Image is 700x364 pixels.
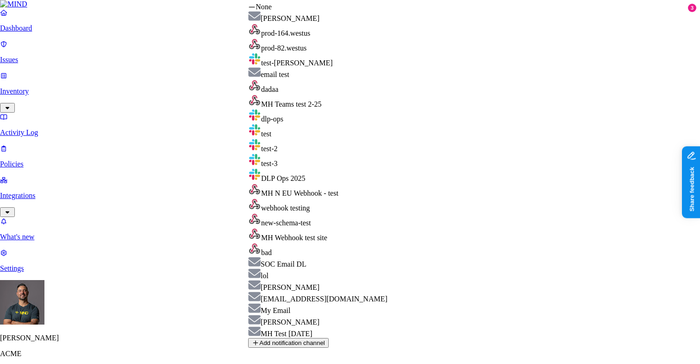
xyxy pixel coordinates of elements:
[261,160,278,167] span: test-3
[248,303,261,313] img: smtp
[261,115,283,123] span: dlp-ops
[261,219,311,227] span: new-schema-test
[261,234,327,242] span: MH Webhook test site
[248,212,261,225] img: webhook
[261,100,322,108] span: MH Teams test 2-25
[248,23,261,36] img: webhook
[248,242,261,255] img: webhook
[248,227,261,240] img: webhook
[248,109,261,121] img: slack
[248,257,261,267] img: smtp
[261,189,338,197] span: MH N EU Webhook - test
[248,315,261,325] img: smtp
[261,307,290,314] span: My Email
[248,79,261,92] img: webhook
[261,174,305,182] span: DLP Ops 2025
[248,123,261,136] img: slack
[248,268,261,278] img: smtp
[248,138,261,151] img: slack
[248,198,261,211] img: webhook
[248,67,261,77] img: smtp
[261,14,319,22] span: [PERSON_NAME]
[248,183,261,196] img: webhook
[261,44,306,52] span: prod-82.westus
[261,59,333,67] span: test-[PERSON_NAME]
[261,130,271,138] span: test
[248,153,261,166] img: slack
[261,204,310,212] span: webhook testing
[261,70,289,78] span: email test
[248,94,261,107] img: webhook
[248,326,261,336] img: smtp
[248,11,261,21] img: smtp
[248,280,261,290] img: smtp
[261,318,319,326] span: [PERSON_NAME]
[248,168,261,181] img: slack
[261,29,310,37] span: prod-164.westus
[256,3,272,11] span: None
[248,38,261,51] img: webhook
[261,295,387,303] span: [EMAIL_ADDRESS][DOMAIN_NAME]
[248,338,329,348] button: Add notification channel
[261,249,272,256] span: bad
[261,85,278,93] span: dadaa
[248,52,261,65] img: slack
[261,145,278,153] span: test-2
[248,292,261,301] img: smtp
[261,283,319,291] span: [PERSON_NAME]
[261,272,269,280] span: lol
[261,260,306,268] span: SOC Email DL
[261,330,312,338] span: MH Test [DATE]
